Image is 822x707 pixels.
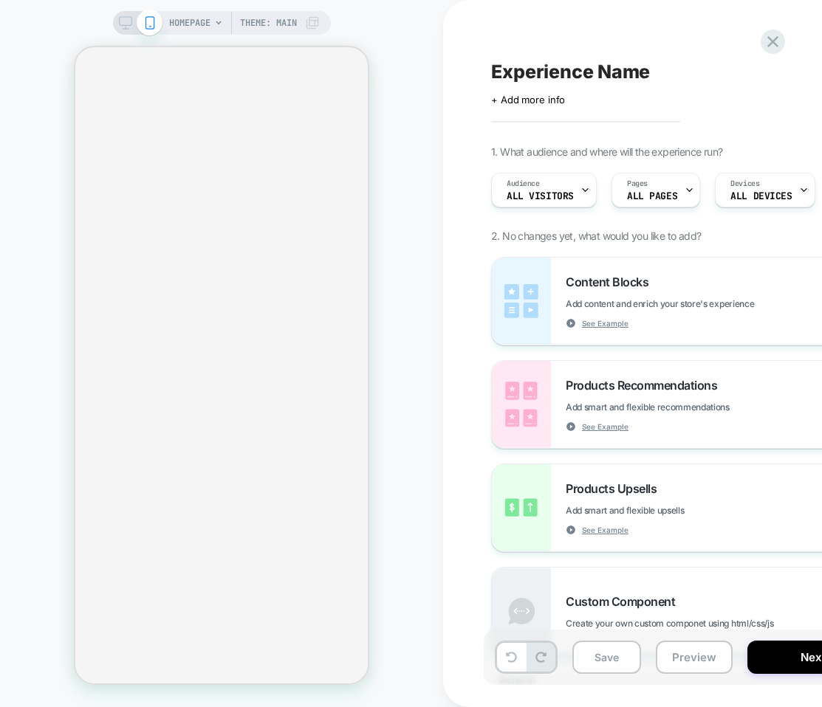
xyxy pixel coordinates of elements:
span: See Example [582,318,629,328]
span: Products Recommendations [566,378,725,393]
span: Products Upsells [566,481,664,496]
span: Devices [730,179,759,189]
span: Custom Component [566,594,682,609]
span: 1. What audience and where will the experience run? [491,145,722,158]
span: Add smart and flexible recommendations [566,401,804,413]
button: Preview [656,641,733,674]
span: + Add more info [491,94,565,106]
span: ALL DEVICES [730,191,792,201]
span: Theme: MAIN [240,11,297,35]
span: HOMEPAGE [169,11,210,35]
span: 2. No changes yet, what would you like to add? [491,230,701,242]
button: Save [572,641,641,674]
span: Audience [507,179,540,189]
span: Add smart and flexible upsells [566,505,758,516]
span: Content Blocks [566,275,656,289]
span: See Example [582,525,629,535]
span: ALL PAGES [627,191,677,201]
span: All Visitors [507,191,574,201]
span: Experience Name [491,61,650,83]
span: See Example [582,421,629,432]
span: Pages [627,179,648,189]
